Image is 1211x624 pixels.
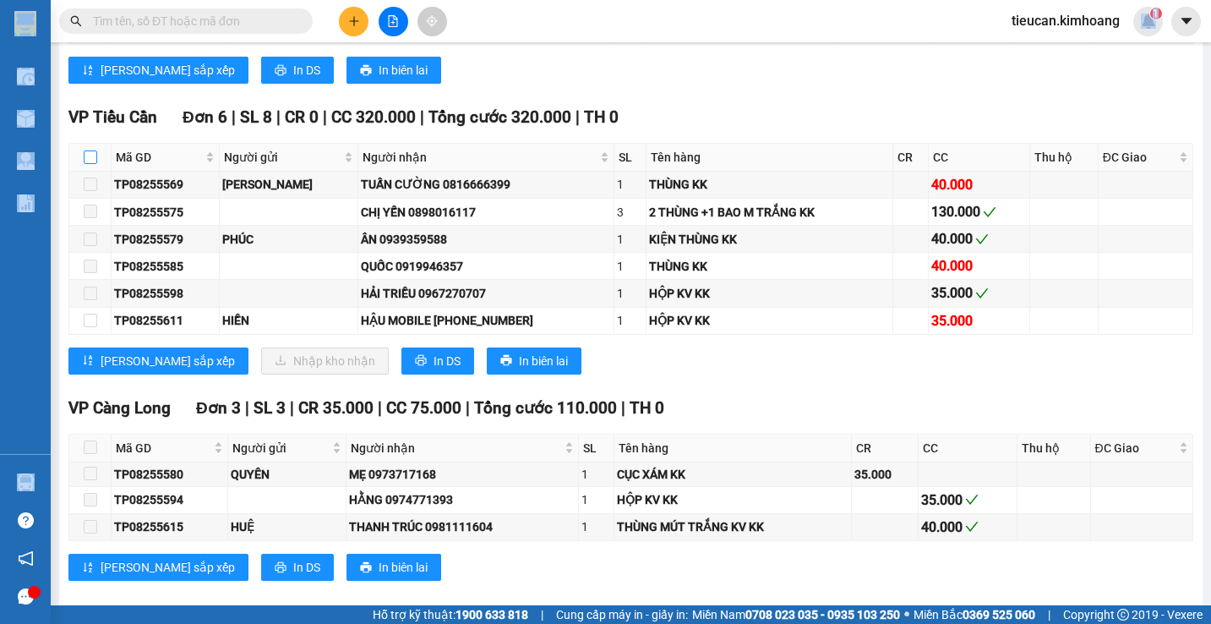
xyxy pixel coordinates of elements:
div: HUỆ [231,517,343,536]
th: Tên hàng [646,144,893,172]
span: | [466,398,470,418]
div: TP08255615 [114,517,225,536]
span: | [575,107,580,127]
span: | [621,398,625,418]
span: Đơn 3 [196,398,241,418]
div: 35.000 [854,465,915,484]
div: 1 [581,465,611,484]
span: [PERSON_NAME] sắp xếp [101,352,235,370]
button: plus [339,7,368,36]
div: 1 [617,230,644,249]
div: ÂN 0939359588 [361,230,611,249]
span: In DS [293,558,320,577]
span: printer [415,354,427,368]
span: | [420,107,424,127]
span: Đơn 6 [183,107,227,127]
span: In biên lai [379,61,428,79]
button: printerIn DS [261,57,334,84]
button: sort-ascending[PERSON_NAME] sắp xếp [68,554,248,581]
span: CC 75.000 [318,605,393,624]
div: 1 [617,284,644,303]
div: 35.000 [931,310,1028,331]
div: TP08255575 [114,203,216,222]
span: aim [426,15,438,27]
div: HỘP KV KK [649,311,890,330]
span: In DS [434,352,461,370]
th: Thu hộ [1017,435,1091,463]
div: TP08255569 [114,175,216,194]
strong: 1900 633 818 [455,608,528,621]
span: printer [275,561,286,575]
div: 3 [617,203,644,222]
button: printerIn biên lai [487,348,581,375]
span: printer [360,64,372,78]
span: Người nhận [351,439,561,457]
span: 1 [1153,8,1159,19]
span: | [378,398,382,418]
span: VP Cầu Kè [68,605,144,624]
div: HẰNG 0974771393 [349,490,575,509]
span: | [290,398,294,418]
div: TP08255611 [114,311,216,330]
div: THÙNG KK [649,257,890,276]
span: In biên lai [379,558,428,577]
span: check [965,520,979,534]
div: TP08255585 [114,257,216,276]
span: Mã GD [116,148,202,167]
span: Hỗ trợ kỹ thuật: [373,605,528,624]
span: In biên lai [519,352,568,370]
span: check [965,493,979,506]
span: CR 35.000 [298,398,374,418]
div: QUỐC 0919946357 [361,257,611,276]
span: ĐC Giao [1103,148,1176,167]
div: QUYÊN [231,465,343,484]
span: VP Tiểu Cần [68,107,157,127]
div: TUẤN CƯỜNG 0816666399 [361,175,611,194]
span: CC 75.000 [386,398,461,418]
div: 40.000 [931,228,1028,249]
div: HẢI TRIỀU 0967270707 [361,284,611,303]
span: Tổng cước 110.000 [474,398,617,418]
td: TP08255615 [112,514,228,541]
span: | [397,605,401,624]
span: Miền Bắc [914,605,1035,624]
strong: 0708 023 035 - 0935 103 250 [745,608,900,621]
td: TP08255569 [112,172,220,199]
span: SL 3 [254,398,286,418]
div: 40.000 [921,517,1013,538]
button: printerIn DS [261,554,334,581]
span: Cung cấp máy in - giấy in: [556,605,688,624]
span: | [218,605,222,624]
span: plus [348,15,360,27]
div: 1 [617,311,644,330]
div: THANH TRÚC 0981111604 [349,517,575,536]
span: sort-ascending [82,561,94,575]
span: | [541,605,543,624]
span: | [309,605,314,624]
img: warehouse-icon [17,473,35,491]
th: Tên hàng [614,435,852,463]
span: sort-ascending [82,64,94,78]
button: file-add [379,7,408,36]
div: TP08255594 [114,490,225,509]
img: warehouse-icon [17,68,35,85]
sup: 1 [1150,8,1162,19]
span: message [18,588,34,605]
span: sort-ascending [82,354,94,368]
div: TP08255580 [114,465,225,484]
th: CR [852,435,919,463]
span: TH 0 [584,107,619,127]
div: 40.000 [931,255,1028,276]
div: 1 [581,517,611,536]
td: TP08255585 [112,253,220,280]
span: search [70,15,82,27]
span: SL 2 [226,605,259,624]
div: CỤC XÁM KK [617,465,848,484]
span: ĐC Giao [1095,439,1176,457]
span: check [975,287,989,300]
div: 1 [617,257,644,276]
button: printerIn DS [401,348,474,375]
div: HẬU MOBILE [PHONE_NUMBER] [361,311,611,330]
button: printerIn biên lai [346,57,441,84]
div: HỘP KV KK [617,490,848,509]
